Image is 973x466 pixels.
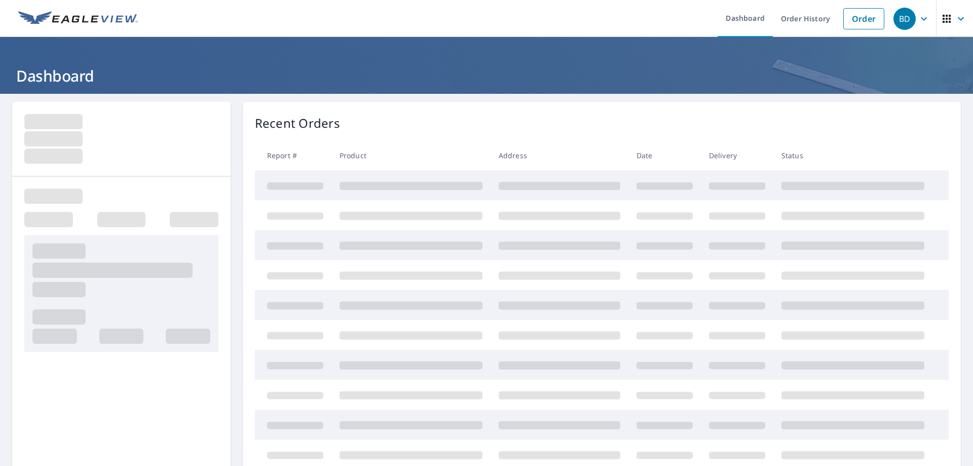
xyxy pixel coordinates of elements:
a: Order [843,8,884,29]
th: Status [773,140,932,170]
th: Address [491,140,628,170]
img: EV Logo [18,11,138,26]
th: Delivery [701,140,773,170]
h1: Dashboard [12,65,961,86]
div: BD [893,8,916,30]
th: Report # [255,140,331,170]
th: Date [628,140,701,170]
p: Recent Orders [255,114,340,132]
th: Product [331,140,491,170]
